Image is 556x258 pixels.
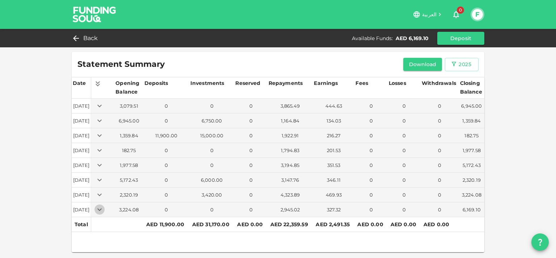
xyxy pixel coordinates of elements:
div: 3,194.85 [269,162,312,169]
div: AED 0.00 [391,220,418,229]
div: 1,164.84 [269,117,312,124]
button: Expand [94,190,105,200]
span: Expand [94,206,105,212]
div: 0 [236,162,266,169]
button: Expand all [93,79,103,89]
div: 0 [145,162,188,169]
td: [DATE] [72,143,92,158]
div: 327.32 [314,206,353,213]
div: 0 [191,162,233,169]
div: AED 22,359.59 [270,220,310,229]
button: Expand [94,116,105,126]
div: 346.11 [314,177,353,184]
span: Expand [94,132,105,138]
div: 3,147.76 [269,177,312,184]
div: 5,172.43 [116,177,142,184]
div: 0 [356,206,386,213]
div: Repayments [269,79,303,87]
div: 0 [389,206,419,213]
td: [DATE] [72,202,92,217]
div: 0 [236,117,266,124]
div: 0 [236,103,266,109]
div: 0 [191,147,233,154]
button: Expand [94,130,105,141]
div: 0 [236,177,266,184]
div: Reserved [235,79,260,87]
div: 3,865.49 [269,103,312,109]
div: Available Funds : [352,35,393,42]
span: 0 [457,7,464,14]
div: 0 [389,132,419,139]
td: [DATE] [72,128,92,143]
div: AED 0.00 [424,220,456,229]
span: Statement Summary [77,59,165,69]
div: AED 0.00 [237,220,264,229]
td: [DATE] [72,173,92,188]
button: Expand [94,175,105,185]
div: Fees [355,79,370,87]
div: 0 [236,206,266,213]
button: Expand [94,145,105,155]
div: 0 [191,103,233,109]
div: 3,420.00 [191,192,233,198]
div: 0 [422,117,457,124]
div: 444.63 [314,103,353,109]
span: Expand all [93,80,103,86]
div: 0 [389,192,419,198]
div: 0 [389,103,419,109]
div: 0 [145,177,188,184]
div: 0 [236,147,266,154]
div: 15,000.00 [191,132,233,139]
div: 351.53 [314,162,353,169]
span: Expand [94,117,105,123]
button: Expand [94,160,105,170]
div: AED 31,170.00 [192,220,232,229]
button: Deposit [437,32,484,45]
div: 0 [356,192,386,198]
div: 0 [145,206,188,213]
div: Withdrawals [422,79,456,87]
div: 0 [389,162,419,169]
div: 0 [422,177,457,184]
div: 2,320.19 [116,192,142,198]
div: 0 [236,132,266,139]
div: 0 [145,117,188,124]
span: Expand [94,147,105,152]
div: 0 [356,147,386,154]
div: 0 [145,103,188,109]
div: 0 [356,177,386,184]
div: 1,794.83 [269,147,312,154]
div: AED 2,491.35 [316,220,351,229]
div: 6,945.00 [460,103,483,109]
div: 0 [422,206,457,213]
div: 216.27 [314,132,353,139]
div: 0 [145,192,188,198]
div: AED 11,900.00 [146,220,186,229]
div: Opening Balance [115,79,142,96]
div: 2,945.02 [269,206,312,213]
div: 182.75 [116,147,142,154]
div: 5,172.43 [460,162,483,169]
div: Investments [190,79,224,87]
button: Expand [94,205,105,215]
div: 6,169.10 [460,206,483,213]
span: Expand [94,191,105,197]
div: 3,079.51 [116,103,142,109]
div: 6,945.00 [116,117,142,124]
div: Total [75,220,89,229]
div: 0 [389,117,419,124]
div: 3,224.08 [460,192,483,198]
div: Deposits [144,79,168,87]
div: AED 6,169.10 [396,35,429,42]
div: 0 [356,117,386,124]
div: 0 [422,192,457,198]
div: 0 [191,206,233,213]
div: 6,750.00 [191,117,233,124]
button: Expand [94,101,105,111]
td: [DATE] [72,99,92,113]
div: 0 [422,103,457,109]
div: 2025 [459,60,471,69]
span: Expand [94,102,105,108]
td: [DATE] [72,188,92,202]
div: 469.93 [314,192,353,198]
